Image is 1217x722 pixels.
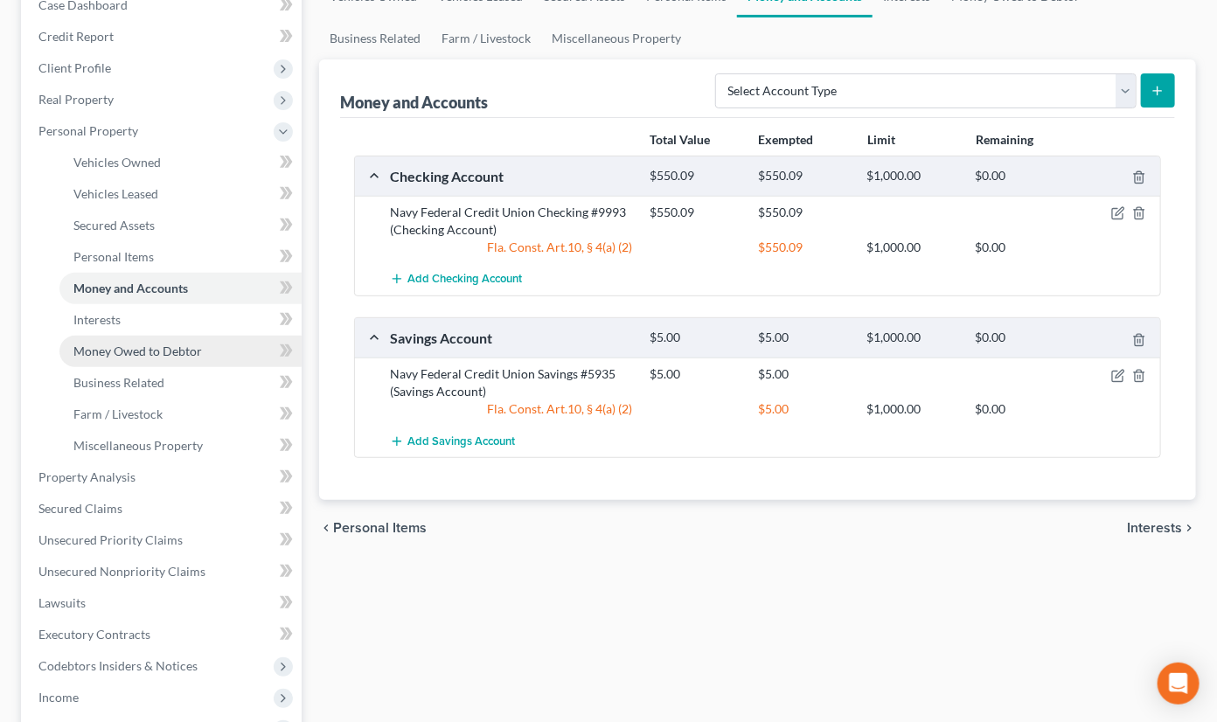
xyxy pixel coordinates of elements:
[967,239,1075,256] div: $0.00
[59,304,302,336] a: Interests
[967,330,1075,346] div: $0.00
[38,627,150,642] span: Executory Contracts
[38,690,79,705] span: Income
[381,329,642,347] div: Savings Account
[59,367,302,399] a: Business Related
[390,425,515,457] button: Add Savings Account
[1127,521,1182,535] span: Interests
[407,273,522,287] span: Add Checking Account
[1182,521,1196,535] i: chevron_right
[38,501,122,516] span: Secured Claims
[38,564,205,579] span: Unsecured Nonpriority Claims
[431,17,541,59] a: Farm / Livestock
[750,400,859,418] div: $5.00
[967,168,1075,184] div: $0.00
[407,434,515,448] span: Add Savings Account
[867,132,895,147] strong: Limit
[59,210,302,241] a: Secured Assets
[859,239,967,256] div: $1,000.00
[381,204,642,239] div: Navy Federal Credit Union Checking #9993 (Checking Account)
[59,430,302,462] a: Miscellaneous Property
[340,92,488,113] div: Money and Accounts
[750,239,859,256] div: $550.09
[333,521,427,535] span: Personal Items
[73,186,158,201] span: Vehicles Leased
[24,493,302,524] a: Secured Claims
[541,17,692,59] a: Miscellaneous Property
[859,168,967,184] div: $1,000.00
[750,168,859,184] div: $550.09
[59,336,302,367] a: Money Owed to Debtor
[750,330,859,346] div: $5.00
[59,147,302,178] a: Vehicles Owned
[38,123,138,138] span: Personal Property
[319,521,333,535] i: chevron_left
[38,469,136,484] span: Property Analysis
[381,167,642,185] div: Checking Account
[24,21,302,52] a: Credit Report
[967,400,1075,418] div: $0.00
[24,587,302,619] a: Lawsuits
[73,344,202,358] span: Money Owed to Debtor
[650,132,710,147] strong: Total Value
[59,178,302,210] a: Vehicles Leased
[73,375,164,390] span: Business Related
[38,60,111,75] span: Client Profile
[59,399,302,430] a: Farm / Livestock
[750,365,859,383] div: $5.00
[73,281,188,295] span: Money and Accounts
[1158,663,1200,705] div: Open Intercom Messenger
[38,658,198,673] span: Codebtors Insiders & Notices
[73,249,154,264] span: Personal Items
[319,521,427,535] button: chevron_left Personal Items
[859,400,967,418] div: $1,000.00
[642,330,750,346] div: $5.00
[59,241,302,273] a: Personal Items
[38,29,114,44] span: Credit Report
[390,263,522,295] button: Add Checking Account
[38,92,114,107] span: Real Property
[381,239,642,256] div: Fla. Const. Art.10, § 4(a) (2)
[73,155,161,170] span: Vehicles Owned
[642,204,750,221] div: $550.09
[381,400,642,418] div: Fla. Const. Art.10, § 4(a) (2)
[642,168,750,184] div: $550.09
[73,218,155,233] span: Secured Assets
[750,204,859,221] div: $550.09
[642,365,750,383] div: $5.00
[73,406,163,421] span: Farm / Livestock
[859,330,967,346] div: $1,000.00
[1127,521,1196,535] button: Interests chevron_right
[319,17,431,59] a: Business Related
[381,365,642,400] div: Navy Federal Credit Union Savings #5935 (Savings Account)
[38,595,86,610] span: Lawsuits
[24,462,302,493] a: Property Analysis
[24,556,302,587] a: Unsecured Nonpriority Claims
[73,312,121,327] span: Interests
[759,132,814,147] strong: Exempted
[24,619,302,650] a: Executory Contracts
[73,438,203,453] span: Miscellaneous Property
[976,132,1033,147] strong: Remaining
[24,524,302,556] a: Unsecured Priority Claims
[38,532,183,547] span: Unsecured Priority Claims
[59,273,302,304] a: Money and Accounts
